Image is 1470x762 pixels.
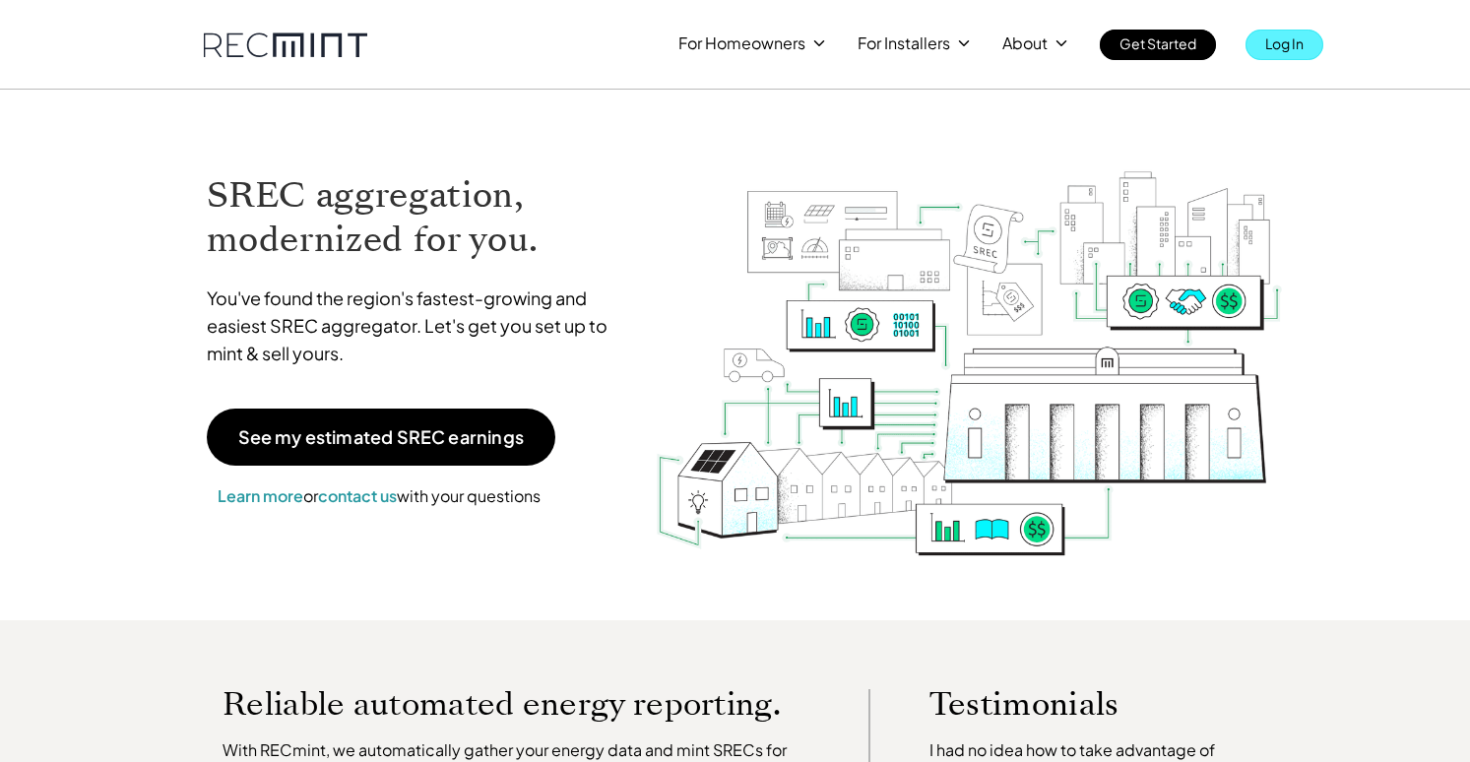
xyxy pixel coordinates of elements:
[238,428,524,446] p: See my estimated SREC earnings
[1002,30,1048,57] p: About
[655,119,1283,561] img: RECmint value cycle
[1246,30,1323,60] a: Log In
[858,30,950,57] p: For Installers
[207,285,626,367] p: You've found the region's fastest-growing and easiest SREC aggregator. Let's get you set up to mi...
[1265,30,1304,57] p: Log In
[678,30,805,57] p: For Homeowners
[929,689,1223,719] p: Testimonials
[207,409,555,466] a: See my estimated SREC earnings
[1100,30,1216,60] a: Get Started
[207,173,626,262] h1: SREC aggregation, modernized for you.
[1119,30,1196,57] p: Get Started
[218,485,303,506] a: Learn more
[207,483,551,509] p: or with your questions
[318,485,397,506] a: contact us
[223,689,809,719] p: Reliable automated energy reporting.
